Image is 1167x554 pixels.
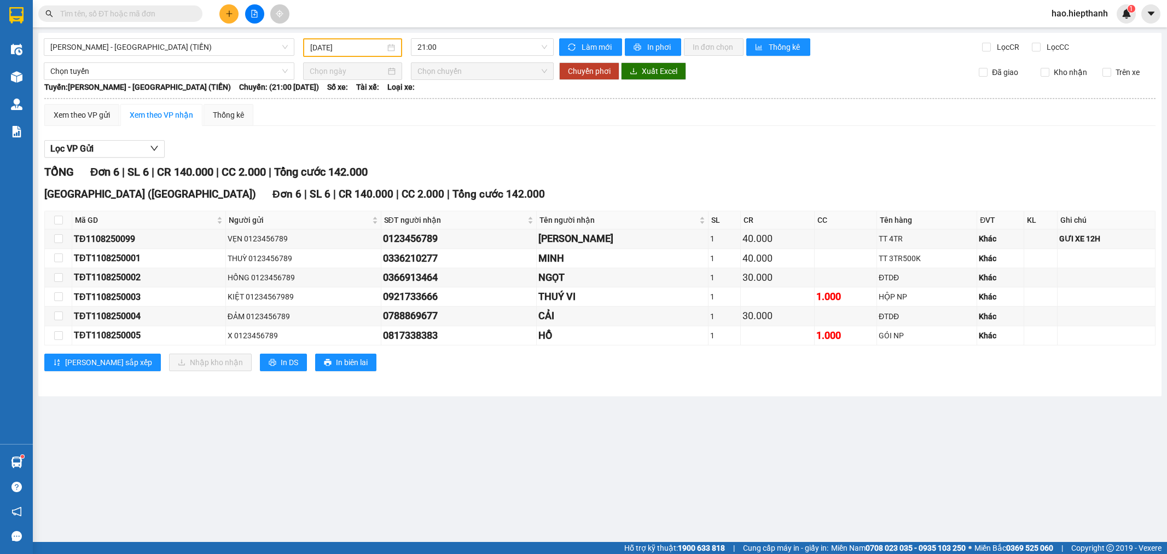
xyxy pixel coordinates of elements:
td: 0123456789 [381,229,537,249]
span: [PERSON_NAME] sắp xếp [65,356,152,368]
span: In biên lai [336,356,368,368]
div: 30.000 [742,270,812,285]
span: plus [225,10,233,18]
span: SL 6 [310,188,330,200]
div: Thống kê [213,109,244,121]
span: Đã giao [988,66,1023,78]
span: hao.hiepthanh [1043,7,1117,20]
td: 0366913464 [381,268,537,287]
span: Đơn 6 [90,165,119,178]
div: THUỲ 0123456789 [228,252,379,264]
td: TĐT1108250001 [72,249,226,268]
input: Tìm tên, số ĐT hoặc mã đơn [60,8,189,20]
span: caret-down [1146,9,1156,19]
span: printer [324,359,332,367]
span: Hỗ trợ kỹ thuật: [624,542,725,554]
span: Người gửi [229,214,370,226]
span: message [11,531,22,541]
span: Tên người nhận [539,214,697,226]
td: MINH [537,249,709,268]
span: sort-ascending [53,359,61,367]
div: 1 [710,233,739,245]
div: 30.000 [742,308,812,324]
img: logo-vxr [9,7,24,24]
div: VẸN 0123456789 [228,233,379,245]
td: TĐT1108250003 [72,287,226,307]
span: file-add [251,10,258,18]
input: Chọn ngày [310,65,386,77]
span: | [333,188,336,200]
button: Chuyển phơi [559,62,619,80]
span: Thống kê [769,41,802,53]
div: HỘP NP [879,291,975,303]
strong: 1900 633 818 [678,544,725,552]
div: ĐTDĐ [879,310,975,322]
div: 1.000 [816,289,875,304]
button: syncLàm mới [559,38,622,56]
div: 1 [710,330,739,342]
div: 1 [710,272,739,284]
img: solution-icon [11,126,22,137]
button: sort-ascending[PERSON_NAME] sắp xếp [44,354,161,371]
div: 0123456789 [383,231,535,246]
span: | [396,188,399,200]
button: printerIn biên lai [315,354,376,371]
th: Ghi chú [1058,211,1156,229]
span: | [216,165,219,178]
div: TĐT1108250005 [74,328,224,342]
div: TĐT1108250001 [74,251,224,265]
span: Chuyến: (21:00 [DATE]) [239,81,319,93]
div: Xem theo VP nhận [130,109,193,121]
div: Khác [979,233,1021,245]
span: [GEOGRAPHIC_DATA] ([GEOGRAPHIC_DATA]) [44,188,256,200]
div: GÓI NP [879,330,975,342]
div: TĐT1108250002 [74,270,224,284]
span: Mã GD [75,214,214,226]
div: [PERSON_NAME] [538,231,706,246]
span: CC 2.000 [402,188,444,200]
img: warehouse-icon [11,99,22,110]
span: sync [568,43,577,52]
span: SĐT người nhận [384,214,525,226]
button: caret-down [1141,4,1160,24]
button: plus [219,4,239,24]
td: NGỌT [537,268,709,287]
span: Hồ Chí Minh - Tân Châu (TIỀN) [50,39,288,55]
span: | [1061,542,1063,554]
b: Tuyến: [PERSON_NAME] - [GEOGRAPHIC_DATA] (TIỀN) [44,83,231,91]
button: Lọc VP Gửi [44,140,165,158]
span: SL 6 [127,165,149,178]
td: HỒ [537,326,709,345]
img: warehouse-icon [11,457,22,468]
div: Khác [979,252,1021,264]
div: Khác [979,310,1021,322]
img: icon-new-feature [1122,9,1131,19]
div: 40.000 [742,231,812,246]
div: KIỆT 01234567989 [228,291,379,303]
td: TĐ1108250099 [72,229,226,249]
div: 0336210277 [383,251,535,266]
th: CR [741,211,815,229]
td: THUÝ VI [537,287,709,307]
span: Xuất Excel [642,65,677,77]
strong: 0369 525 060 [1006,544,1053,552]
div: TT 3TR500K [879,252,975,264]
span: 1 [1129,5,1133,13]
span: Kho nhận [1049,66,1091,78]
span: ⚪️ [968,546,972,550]
button: In đơn chọn [684,38,744,56]
div: 0366913464 [383,270,535,285]
div: 1 [710,291,739,303]
th: Tên hàng [877,211,977,229]
div: X 0123456789 [228,330,379,342]
span: Số xe: [327,81,348,93]
div: ĐẢM 0123456789 [228,310,379,322]
td: 0921733666 [381,287,537,307]
th: KL [1024,211,1058,229]
span: download [630,67,637,76]
button: downloadXuất Excel [621,62,686,80]
span: Miền Bắc [974,542,1053,554]
span: Lọc CR [992,41,1021,53]
div: 0788869677 [383,308,535,324]
td: 0817338383 [381,326,537,345]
